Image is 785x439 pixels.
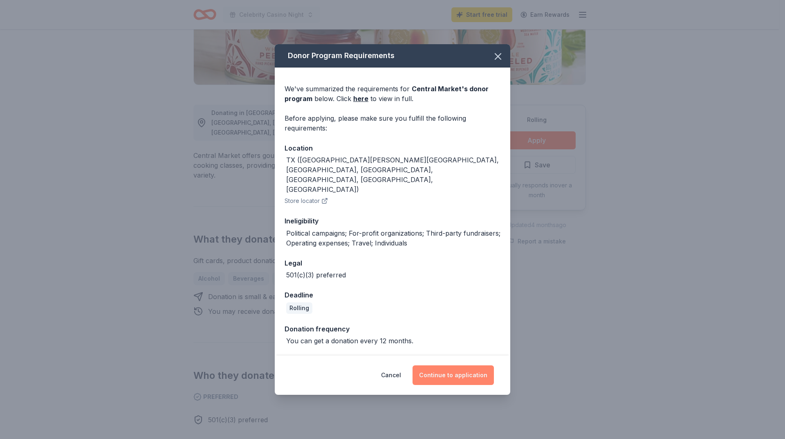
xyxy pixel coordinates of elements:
div: Before applying, please make sure you fulfill the following requirements: [285,113,500,133]
div: TX ([GEOGRAPHIC_DATA][PERSON_NAME][GEOGRAPHIC_DATA], [GEOGRAPHIC_DATA], [GEOGRAPHIC_DATA], [GEOGR... [286,155,500,194]
a: here [353,94,368,104]
div: Donation frequency [285,324,500,334]
div: Rolling [286,302,312,314]
button: Continue to application [413,365,494,385]
div: We've summarized the requirements for below. Click to view in full. [285,84,500,104]
button: Store locator [285,196,328,206]
div: Ineligibility [285,216,500,226]
button: Cancel [381,365,401,385]
div: Legal [285,258,500,268]
div: You can get a donation every 12 months. [286,336,413,346]
div: Political campaigns; For-profit organizations; Third-party fundraisers; Operating expenses; Trave... [286,228,500,248]
div: Donor Program Requirements [275,44,510,68]
div: Deadline [285,290,500,300]
div: 501(c)(3) preferred [286,270,346,280]
div: Location [285,143,500,153]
